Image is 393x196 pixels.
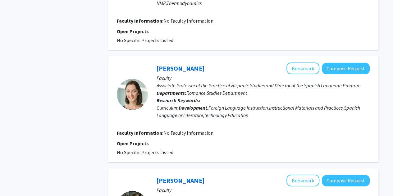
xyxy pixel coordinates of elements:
b: Development [179,105,207,111]
iframe: Chat [5,168,26,191]
span: No Specific Projects Listed [117,37,173,43]
p: Open Projects [117,140,370,147]
p: Associate Professor of the Practice of Hispanic Studies and Director of the Spanish Language Program [157,82,370,89]
span: No Specific Projects Listed [117,149,173,155]
p: Faculty [157,74,370,82]
button: Add Elena Gonzalez Ros to Bookmarks [286,63,319,74]
p: Faculty [157,186,370,194]
button: Compose Request to Lisa Lynch [322,175,370,186]
b: Research Keywords: [157,97,200,103]
b: Faculty Information: [117,18,163,24]
p: Open Projects [117,28,370,35]
span: No Faculty Information [163,130,213,136]
a: [PERSON_NAME] [157,176,204,184]
div: Curriculum ,Foreign Language Instruction,Instructional Materials and Practices,Spanish Language o... [157,104,370,119]
span: Romance Studies Department [186,90,247,96]
span: No Faculty Information [163,18,213,24]
button: Compose Request to Elena Gonzalez Ros [322,63,370,74]
b: Faculty Information: [117,130,163,136]
button: Add Lisa Lynch to Bookmarks [286,175,319,186]
b: Departments: [157,90,186,96]
a: [PERSON_NAME] [157,64,204,72]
